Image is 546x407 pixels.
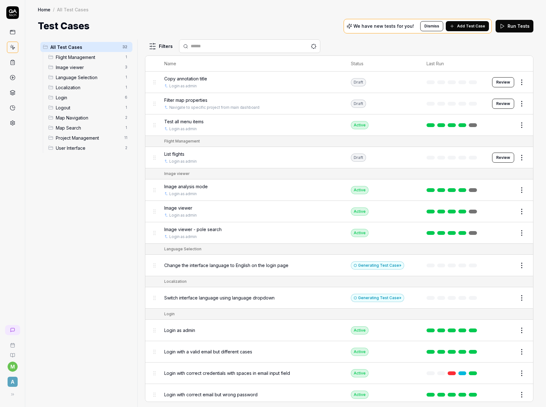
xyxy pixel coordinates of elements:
[5,325,20,335] a: New conversation
[351,207,369,216] div: Active
[145,222,533,244] tr: Image viewer - pole searchLogin as adminActive
[46,62,132,72] div: Drag to reorderImage viewer3
[122,73,130,81] span: 1
[164,370,290,376] span: Login with correct credentials with spaces in email input field
[145,255,533,276] tr: Change the interface language to English on the login pageGenerating Test Case»
[56,64,121,71] span: Image viewer
[56,74,121,81] span: Language Selection
[164,327,195,334] span: Login as admin
[169,159,197,164] a: Login as admin
[56,84,121,91] span: Localization
[145,72,533,93] tr: Copy annotation titleLogin as adminDraftReview
[164,97,207,103] span: Filter map properties
[351,261,404,270] div: Generating Test Case »
[56,94,121,101] span: Login
[353,24,414,28] p: We have new tests for you!
[145,287,533,309] tr: Switch interface language using language dropdownGenerating Test Case»
[351,261,404,270] button: Generating Test Case»
[145,179,533,201] tr: Image analysis modeLogin as adminActive
[164,75,207,82] span: Copy annotation title
[122,53,130,61] span: 1
[164,262,288,269] span: Change the interface language to English on the login page
[164,118,204,125] span: Test all menu items
[56,114,121,121] span: Map Navigation
[122,84,130,91] span: 1
[164,279,187,284] div: Localization
[56,104,121,111] span: Logout
[122,134,130,142] span: 11
[492,153,514,163] button: Review
[57,6,89,13] div: All Test Cases
[351,121,369,129] div: Active
[46,133,132,143] div: Drag to reorderProject Management11
[164,311,175,317] div: Login
[169,234,197,240] a: Login as admin
[351,294,404,302] div: Generating Test Case »
[351,100,366,108] div: Draft
[46,52,132,62] div: Drag to reorderFlight Management1
[164,246,201,252] div: Language Selection
[169,191,197,197] a: Login as admin
[351,186,369,194] div: Active
[46,113,132,123] div: Drag to reorderMap Navigation2
[56,125,121,131] span: Map Search
[446,21,489,31] button: Add Test Case
[351,326,369,334] div: Active
[164,348,252,355] span: Login with a valid email but different cases
[3,372,22,388] button: A
[420,56,486,72] th: Last Run
[38,19,90,33] h1: Test Cases
[145,201,533,222] tr: Image viewerLogin as adminActive
[496,20,533,32] button: Run Tests
[46,102,132,113] div: Drag to reorderLogout1
[351,295,404,300] a: Generating Test Case»
[164,294,275,301] span: Switch interface language using language dropdown
[351,229,369,237] div: Active
[169,83,197,89] a: Login as admin
[145,93,533,114] tr: Filter map propertiesNavigate to specific project from main dashboardDraftReview
[145,341,533,363] tr: Login with a valid email but different casesActive
[351,348,369,356] div: Active
[46,92,132,102] div: Drag to reorderLogin6
[351,369,369,377] div: Active
[50,44,119,50] span: All Test Cases
[53,6,55,13] div: /
[351,391,369,399] div: Active
[122,104,130,111] span: 1
[492,77,514,87] button: Review
[420,21,443,31] button: Dismiss
[120,43,130,51] span: 32
[164,205,192,211] span: Image viewer
[351,294,404,302] button: Generating Test Case»
[56,135,120,141] span: Project Management
[46,123,132,133] div: Drag to reorderMap Search1
[158,56,345,72] th: Name
[122,63,130,71] span: 3
[164,391,258,398] span: Login with correct email but wrong password
[8,377,18,387] span: A
[164,183,208,190] span: Image analysis mode
[351,263,404,268] a: Generating Test Case»
[122,144,130,152] span: 2
[145,363,533,384] tr: Login with correct credentials with spaces in email input fieldActive
[492,99,514,109] button: Review
[164,151,184,157] span: List flights
[169,105,259,110] a: Navigate to specific project from main dashboard
[122,94,130,101] span: 6
[351,154,366,162] div: Draft
[169,126,197,132] a: Login as admin
[46,82,132,92] div: Drag to reorderLocalization1
[122,114,130,121] span: 2
[3,338,22,348] a: Book a call with us
[164,138,200,144] div: Flight Management
[38,6,50,13] a: Home
[46,143,132,153] div: Drag to reorderUser Interface2
[351,78,366,86] div: Draft
[164,226,222,233] span: Image viewer - pole search
[3,348,22,358] a: Documentation
[145,40,177,53] button: Filters
[56,54,121,61] span: Flight Management
[8,362,18,372] span: m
